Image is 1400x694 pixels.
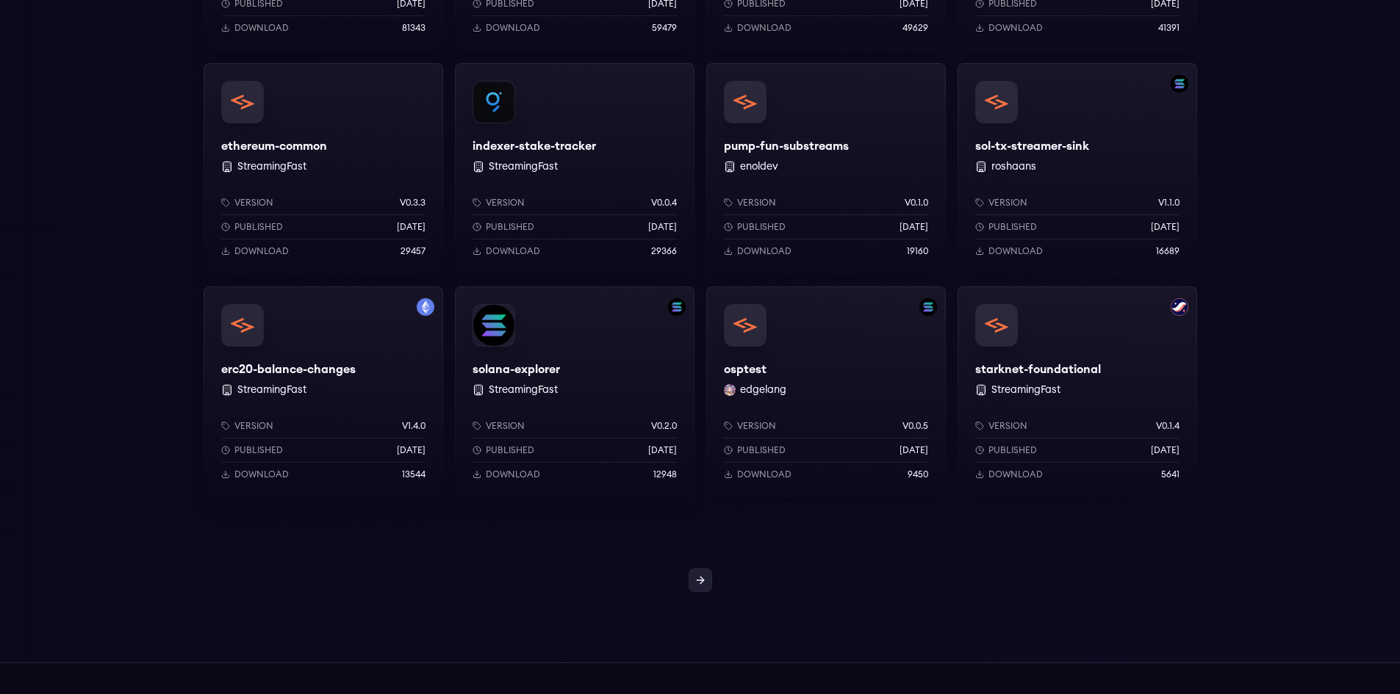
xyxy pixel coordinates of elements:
p: v0.2.0 [651,420,677,432]
p: [DATE] [900,444,928,456]
p: Download [234,22,289,34]
p: Download [234,469,289,480]
p: Version [737,420,776,432]
p: 9450 [908,469,928,480]
img: Filter by solana network [668,298,686,316]
a: indexer-stake-trackerindexer-stake-tracker StreamingFastVersionv0.0.4Published[DATE]Download29366 [455,63,694,275]
button: StreamingFast [489,383,558,397]
p: 12948 [653,469,677,480]
p: Published [737,444,786,456]
a: Filter by solana networkosptestosptestedgelang edgelangVersionv0.0.5Published[DATE]Download9450 [706,286,946,498]
p: Version [486,420,525,432]
p: [DATE] [900,221,928,233]
p: 29457 [401,245,426,257]
p: v1.4.0 [402,420,426,432]
p: 16689 [1156,245,1180,257]
p: Download [737,469,791,480]
p: Published [486,444,534,456]
p: Version [486,197,525,209]
p: 49629 [902,22,928,34]
p: v0.3.3 [400,197,426,209]
p: Version [988,420,1027,432]
p: [DATE] [397,444,426,456]
a: ethereum-commonethereum-common StreamingFastVersionv0.3.3Published[DATE]Download29457 [204,63,443,275]
p: 81343 [402,22,426,34]
p: 29366 [651,245,677,257]
p: 5641 [1161,469,1180,480]
img: Filter by solana network [1171,75,1188,93]
p: Published [234,221,283,233]
p: Download [486,469,540,480]
p: 41391 [1158,22,1180,34]
a: Filter by solana networksol-tx-streamer-sinksol-tx-streamer-sink roshaansVersionv1.1.0Published[D... [958,63,1197,275]
p: Version [234,420,273,432]
a: pump-fun-substreamspump-fun-substreams enoldevVersionv0.1.0Published[DATE]Download19160 [706,63,946,275]
p: v0.1.4 [1156,420,1180,432]
p: Version [737,197,776,209]
p: Published [737,221,786,233]
img: Filter by solana network [919,298,937,316]
img: Filter by starknet network [1171,298,1188,316]
p: v0.1.0 [905,197,928,209]
p: Download [486,22,540,34]
p: Published [234,444,283,456]
p: v0.0.4 [651,197,677,209]
p: 13544 [402,469,426,480]
p: Published [486,221,534,233]
p: Download [988,22,1043,34]
p: [DATE] [397,221,426,233]
p: [DATE] [648,221,677,233]
button: StreamingFast [991,383,1060,397]
img: Filter by mainnet network [417,298,434,316]
p: [DATE] [648,444,677,456]
p: [DATE] [1151,221,1180,233]
p: v1.1.0 [1158,197,1180,209]
a: Filter by solana networksolana-explorersolana-explorer StreamingFastVersionv0.2.0Published[DATE]D... [455,286,694,498]
p: Published [988,444,1037,456]
button: enoldev [740,159,778,174]
p: Download [234,245,289,257]
button: roshaans [991,159,1036,174]
a: Filter by mainnet networkerc20-balance-changeserc20-balance-changes StreamingFastVersionv1.4.0Pub... [204,286,443,498]
p: Download [486,245,540,257]
button: StreamingFast [237,159,306,174]
p: v0.0.5 [902,420,928,432]
p: Download [988,245,1043,257]
p: Published [988,221,1037,233]
p: Download [737,245,791,257]
button: edgelang [740,383,786,397]
p: 59479 [652,22,677,34]
p: [DATE] [1151,444,1180,456]
button: StreamingFast [237,383,306,397]
p: Version [234,197,273,209]
button: StreamingFast [489,159,558,174]
p: 19160 [907,245,928,257]
p: Download [988,469,1043,480]
a: Filter by starknet networkstarknet-foundationalstarknet-foundational StreamingFastVersionv0.1.4Pu... [958,286,1197,498]
p: Download [737,22,791,34]
p: Version [988,197,1027,209]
